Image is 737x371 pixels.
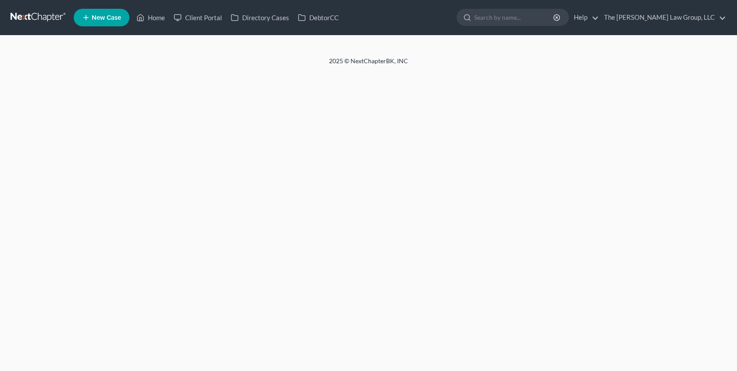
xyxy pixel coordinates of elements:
[226,10,293,25] a: Directory Cases
[569,10,599,25] a: Help
[118,57,619,72] div: 2025 © NextChapterBK, INC
[293,10,343,25] a: DebtorCC
[92,14,121,21] span: New Case
[169,10,226,25] a: Client Portal
[474,9,555,25] input: Search by name...
[132,10,169,25] a: Home
[600,10,726,25] a: The [PERSON_NAME] Law Group, LLC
